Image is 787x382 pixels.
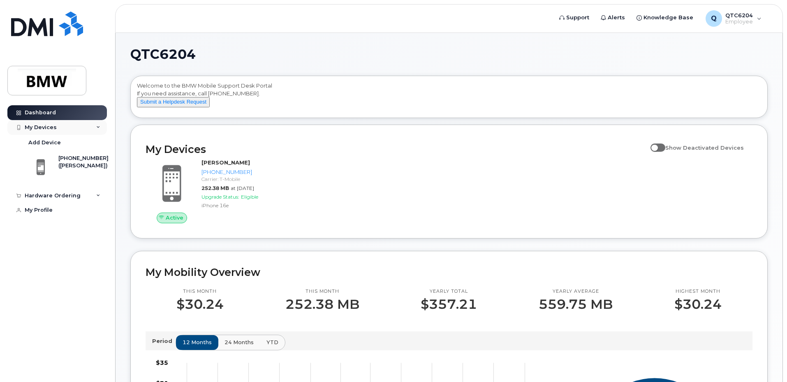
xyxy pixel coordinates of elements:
span: Active [166,214,183,222]
p: This month [176,288,224,295]
span: QTC6204 [130,48,196,60]
span: Upgrade Status: [201,194,239,200]
div: iPhone 16e [201,202,287,209]
h2: My Devices [146,143,646,155]
span: Show Deactivated Devices [665,144,744,151]
h2: My Mobility Overview [146,266,752,278]
p: This month [285,288,359,295]
p: Highest month [674,288,722,295]
input: Show Deactivated Devices [650,140,657,146]
p: Period [152,337,176,345]
p: 559.75 MB [539,297,613,312]
span: Eligible [241,194,258,200]
div: Carrier: T-Mobile [201,176,287,183]
iframe: Messenger Launcher [751,346,781,376]
strong: [PERSON_NAME] [201,159,250,166]
span: 24 months [225,338,254,346]
button: Submit a Helpdesk Request [137,97,210,107]
p: $357.21 [421,297,477,312]
p: Yearly average [539,288,613,295]
span: 252.38 MB [201,185,229,191]
p: Yearly total [421,288,477,295]
p: $30.24 [176,297,224,312]
span: at [DATE] [231,185,254,191]
p: 252.38 MB [285,297,359,312]
a: Submit a Helpdesk Request [137,98,210,105]
a: Active[PERSON_NAME][PHONE_NUMBER]Carrier: T-Mobile252.38 MBat [DATE]Upgrade Status:EligibleiPhone... [146,159,290,223]
div: Welcome to the BMW Mobile Support Desk Portal If you need assistance, call [PHONE_NUMBER]. [137,82,761,115]
span: YTD [266,338,278,346]
div: [PHONE_NUMBER] [201,168,287,176]
p: $30.24 [674,297,722,312]
tspan: $35 [156,359,168,366]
